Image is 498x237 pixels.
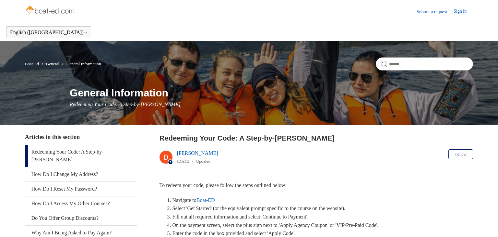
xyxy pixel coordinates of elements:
li: General Information [60,61,101,66]
a: Sign in [454,8,473,16]
a: General Information [66,61,101,66]
li: General [40,61,60,66]
a: How Do I Access My Other Courses? [25,196,137,211]
li: On the payment screen, select the plus sign next to 'Apply Agency Coupon' or 'VIP/Pre-Paid Code'. [172,221,473,230]
p: To redeem your code, please follow the steps outlined below: [160,181,473,190]
button: English ([GEOGRAPHIC_DATA]) [10,30,88,35]
span: Redeeming Your Code: A Step-by-[PERSON_NAME] [70,102,181,107]
a: Boat-ED [196,197,215,203]
button: Follow Article [448,149,473,159]
input: Search [376,57,473,70]
a: [PERSON_NAME] [177,150,218,156]
h1: General Information [70,85,473,101]
a: Boat-Ed [25,61,39,66]
a: Do You Offer Group Discounts? [25,211,137,225]
a: How Do I Reset My Password? [25,182,137,196]
a: Redeeming Your Code: A Step-by-[PERSON_NAME] [25,145,137,167]
a: How Do I Change My Address? [25,167,137,181]
li: Select 'Get Started' (or the equivalent prompt specific to the course on the website). [172,204,473,213]
li: Navigate to [172,196,473,205]
li: Boat-Ed [25,61,40,66]
h2: Redeeming Your Code: A Step-by-Step Guide [160,133,473,143]
a: Submit a request [417,8,454,15]
li: Updated [196,159,210,164]
time: 05/31/2024, 08:03 [177,159,191,164]
img: Boat-Ed Help Center home page [25,4,77,17]
a: General [46,61,59,66]
span: Articles in this section [25,134,80,140]
li: Fill out all required information and select 'Continue to Payment'. [172,213,473,221]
